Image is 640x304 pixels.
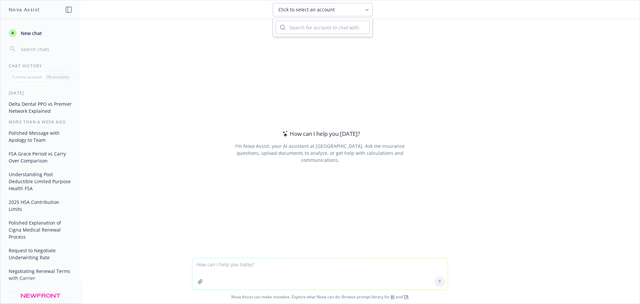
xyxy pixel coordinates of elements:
[1,63,80,69] div: Chat History
[391,294,395,300] a: BI
[280,129,360,138] div: How can I help you [DATE]?
[19,30,42,37] span: New chat
[47,74,69,80] p: All accounts
[6,217,75,242] button: Polished Explanation of Cigna Medical Renewal Process
[6,169,75,194] button: Understanding Post Deductible Limited Purpose Health FSA
[285,21,369,34] input: Search for account to chat with...
[6,148,75,166] button: FSA Grace Period vs Carry Over Comparison
[273,3,373,16] button: Click to select an account
[19,44,72,54] input: Search chats
[3,290,637,304] span: Nova Assist can make mistakes. Explore what Nova can do: Browse prompt library for and
[12,74,42,80] p: Current account
[404,294,409,300] a: TR
[6,127,75,145] button: Polished Message with Apology to Team
[226,142,414,164] div: I'm Nova Assist, your AI assistant at [GEOGRAPHIC_DATA]. Ask me insurance questions, upload docum...
[1,90,80,96] div: [DATE]
[6,245,75,263] button: Request to Negotiate Underwriting Rate
[280,25,285,30] svg: Search
[278,6,335,13] span: Click to select an account
[6,197,75,215] button: 2025 HSA Contribution Limits
[1,119,80,125] div: More than a week ago
[6,27,75,39] button: New chat
[6,266,75,284] button: Negotiating Renewal Terms with Carrier
[6,98,75,116] button: Delta Dental PPO vs Premier Network Explained
[9,6,40,13] h1: Nova Assist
